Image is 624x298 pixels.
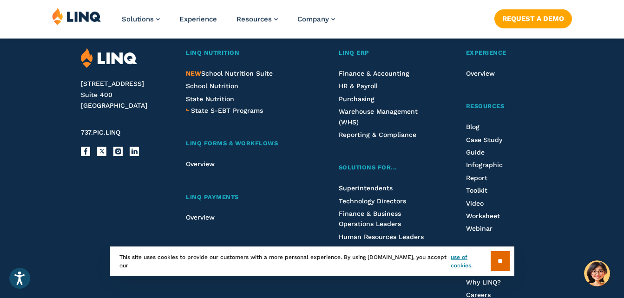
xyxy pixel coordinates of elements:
address: [STREET_ADDRESS] Suite 400 [GEOGRAPHIC_DATA] [81,78,170,111]
a: Worksheet [466,212,500,220]
span: LINQ Nutrition [186,49,239,56]
a: Finance & Business Operations Leaders [339,210,401,227]
a: Overview [186,160,215,168]
a: State S-EBT Programs [191,105,263,116]
nav: Button Navigation [494,7,572,28]
button: Hello, have a question? Let’s chat. [584,260,610,286]
a: Blog [466,123,479,130]
a: LINQ Payments [186,193,304,202]
a: School Nutrition [186,82,238,90]
a: Infographic [466,161,503,168]
a: Resources [466,102,543,111]
a: LINQ ERP [339,48,432,58]
a: Technology Directors [339,197,406,205]
a: State Nutrition [186,95,234,103]
a: NEWSchool Nutrition Suite [186,70,273,77]
img: LINQ | K‑12 Software [81,48,137,68]
a: Guide [466,149,485,156]
span: NEW [186,70,201,77]
span: Solutions [122,15,154,23]
nav: Primary Navigation [122,7,335,38]
span: 737.PIC.LINQ [81,129,120,136]
a: HR & Payroll [339,82,378,90]
a: Case Study [466,136,502,143]
a: Experience [179,15,217,23]
img: LINQ | K‑12 Software [52,7,101,25]
a: Nutrition Leaders [339,246,395,253]
a: Resources [236,15,278,23]
a: Instagram [113,147,123,156]
span: Experience [466,49,506,56]
a: Overview [186,214,215,221]
span: Company [297,15,329,23]
a: Superintendents [339,184,393,192]
a: LinkedIn [130,147,139,156]
a: Finance & Accounting [339,70,409,77]
a: LINQ Forms & Workflows [186,139,304,149]
a: Request a Demo [494,9,572,28]
a: Video [466,200,484,207]
a: Solutions [122,15,160,23]
a: Company [297,15,335,23]
a: X [97,147,106,156]
a: Overview [466,70,495,77]
a: LINQ Nutrition [186,48,304,58]
a: Toolkit [466,187,487,194]
div: This site uses cookies to provide our customers with a more personal experience. By using [DOMAIN... [110,246,514,276]
a: Warehouse Management (WHS) [339,108,418,125]
a: Facebook [81,147,90,156]
a: Report [466,174,487,181]
a: Human Resources Leaders [339,233,424,240]
a: Webinar [466,225,493,232]
span: LINQ Forms & Workflows [186,140,278,147]
span: LINQ Payments [186,194,239,201]
span: Resources [466,103,505,110]
span: State S-EBT Programs [191,107,263,114]
a: use of cookies. [451,253,490,270]
span: School Nutrition Suite [186,70,273,77]
span: Resources [236,15,272,23]
a: Experience [466,48,543,58]
a: Reporting & Compliance [339,131,416,138]
span: LINQ ERP [339,49,369,56]
a: Purchasing [339,95,374,103]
